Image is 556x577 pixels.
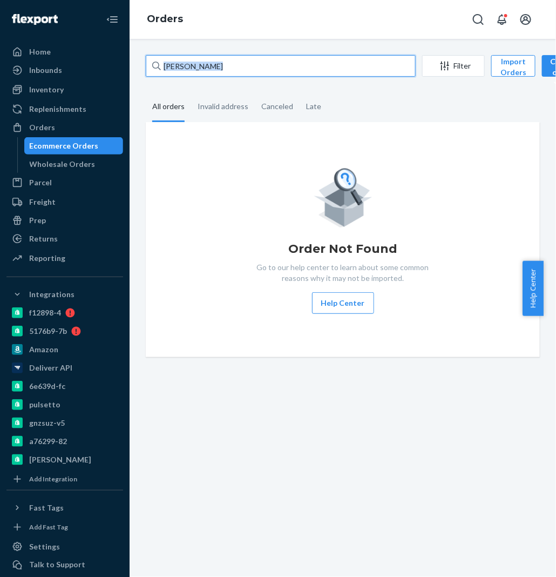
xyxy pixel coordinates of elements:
[29,253,65,264] div: Reporting
[6,451,123,468] a: [PERSON_NAME]
[29,344,58,355] div: Amazon
[6,323,123,340] a: 5176b9-7b
[6,359,123,377] a: Deliverr API
[29,454,91,465] div: [PERSON_NAME]
[29,502,64,513] div: Fast Tags
[29,474,77,484] div: Add Integration
[29,197,56,207] div: Freight
[6,538,123,555] a: Settings
[29,418,65,428] div: gnzsuz-v5
[101,9,123,30] button: Close Navigation
[29,307,61,318] div: f12898-4
[29,326,67,337] div: 5176b9-7b
[29,215,46,226] div: Prep
[29,436,67,447] div: a76299-82
[30,159,96,170] div: Wholesale Orders
[6,341,123,358] a: Amazon
[261,92,293,120] div: Canceled
[6,304,123,321] a: f12898-4
[491,9,513,30] button: Open notifications
[6,286,123,303] button: Integrations
[314,165,372,227] img: Empty list
[6,81,123,98] a: Inventory
[29,522,68,532] div: Add Fast Tag
[29,363,72,373] div: Deliverr API
[29,289,74,300] div: Integrations
[288,240,397,258] h1: Order Not Found
[312,292,374,314] button: Help Center
[24,156,124,173] a: Wholesale Orders
[29,381,65,392] div: 6e639d-fc
[12,14,58,25] img: Flexport logo
[515,9,537,30] button: Open account menu
[523,261,544,316] button: Help Center
[423,61,484,71] div: Filter
[152,92,185,122] div: All orders
[147,13,183,25] a: Orders
[198,92,248,120] div: Invalid address
[138,4,192,35] ol: breadcrumbs
[29,46,51,57] div: Home
[6,521,123,534] a: Add Fast Tag
[6,100,123,118] a: Replenishments
[29,233,58,244] div: Returns
[6,250,123,267] a: Reporting
[491,55,535,77] button: Import Orders
[29,541,60,552] div: Settings
[6,556,123,574] a: Talk to Support
[24,137,124,155] a: Ecommerce Orders
[422,55,485,77] button: Filter
[29,65,62,76] div: Inbounds
[6,396,123,413] a: pulsetto
[6,119,123,136] a: Orders
[6,62,123,79] a: Inbounds
[467,9,489,30] button: Open Search Box
[29,84,64,95] div: Inventory
[6,473,123,486] a: Add Integration
[248,262,437,284] p: Go to our help center to learn about some common reasons why it may not be imported.
[29,177,52,188] div: Parcel
[30,140,99,151] div: Ecommerce Orders
[6,499,123,516] button: Fast Tags
[146,55,416,77] input: Search orders
[6,212,123,229] a: Prep
[6,193,123,211] a: Freight
[6,433,123,450] a: a76299-82
[29,104,86,115] div: Replenishments
[306,92,321,120] div: Late
[29,399,60,410] div: pulsetto
[6,43,123,61] a: Home
[6,174,123,191] a: Parcel
[29,122,55,133] div: Orders
[6,414,123,432] a: gnzsuz-v5
[6,378,123,395] a: 6e639d-fc
[29,560,85,571] div: Talk to Support
[6,230,123,247] a: Returns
